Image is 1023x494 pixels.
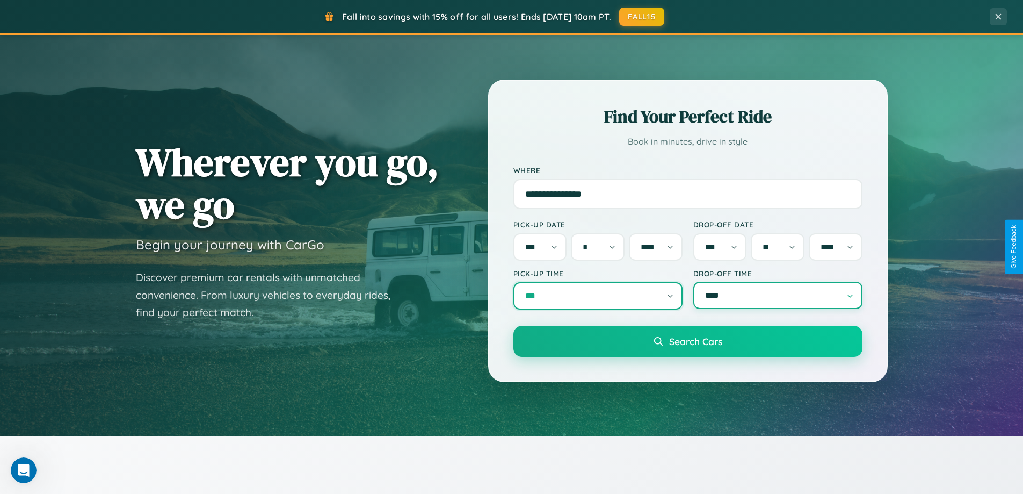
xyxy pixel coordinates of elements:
[693,269,862,278] label: Drop-off Time
[1010,225,1018,269] div: Give Feedback
[513,134,862,149] p: Book in minutes, drive in style
[342,11,611,22] span: Fall into savings with 15% off for all users! Ends [DATE] 10am PT.
[136,141,439,226] h1: Wherever you go, we go
[11,457,37,483] iframe: Intercom live chat
[136,237,324,253] h3: Begin your journey with CarGo
[619,8,664,26] button: FALL15
[513,326,862,357] button: Search Cars
[513,220,683,229] label: Pick-up Date
[513,269,683,278] label: Pick-up Time
[513,166,862,175] label: Where
[136,269,404,321] p: Discover premium car rentals with unmatched convenience. From luxury vehicles to everyday rides, ...
[669,335,722,347] span: Search Cars
[513,105,862,128] h2: Find Your Perfect Ride
[693,220,862,229] label: Drop-off Date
